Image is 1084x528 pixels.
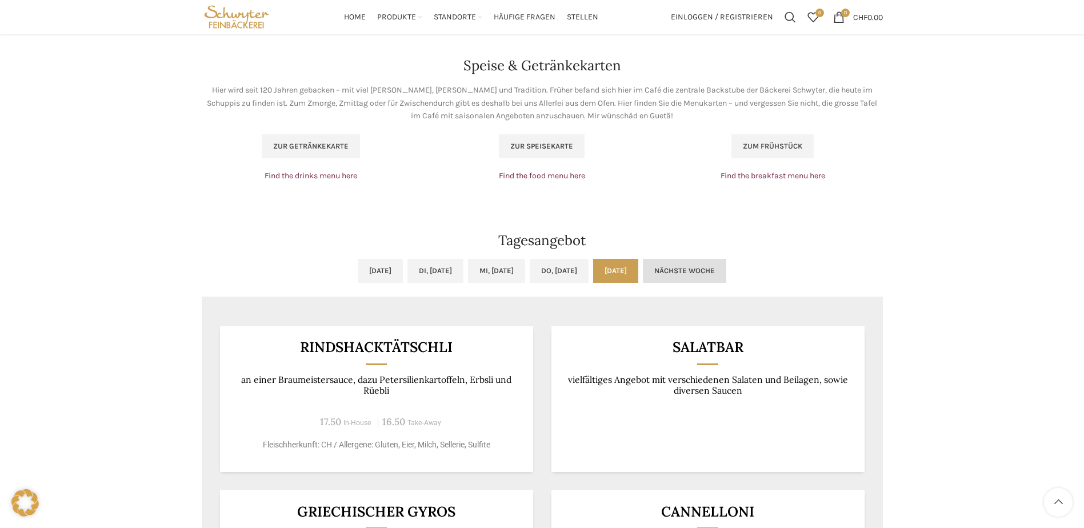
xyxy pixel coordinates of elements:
bdi: 0.00 [853,12,883,22]
a: Mi, [DATE] [468,259,525,283]
a: Zum Frühstück [731,134,814,158]
span: Stellen [567,12,598,23]
h3: Salatbar [565,340,850,354]
span: 16.50 [382,415,405,428]
a: 0 [802,6,825,29]
h3: Rindshacktätschli [234,340,519,354]
span: Produkte [377,12,416,23]
a: Do, [DATE] [530,259,589,283]
h3: Cannelloni [565,505,850,519]
h3: Griechischer Gyros [234,505,519,519]
a: Nächste Woche [643,259,726,283]
span: Häufige Fragen [494,12,555,23]
p: Hier wird seit 120 Jahren gebacken – mit viel [PERSON_NAME], [PERSON_NAME] und Tradition. Früher ... [202,84,883,122]
span: Einloggen / Registrieren [671,13,773,21]
a: Find the breakfast menu here [721,171,825,181]
span: Zum Frühstück [743,142,802,151]
span: Standorte [434,12,476,23]
span: Zur Speisekarte [510,142,573,151]
a: [DATE] [593,259,638,283]
span: Take-Away [407,419,441,427]
h2: Speise & Getränkekarten [202,59,883,73]
a: Suchen [779,6,802,29]
a: Site logo [202,11,272,21]
a: Häufige Fragen [494,6,555,29]
a: Find the drinks menu here [265,171,357,181]
a: Find the food menu here [499,171,585,181]
span: In-House [343,419,371,427]
div: Main navigation [277,6,665,29]
a: Produkte [377,6,422,29]
span: CHF [853,12,867,22]
h2: Tagesangebot [202,234,883,247]
a: Zur Speisekarte [499,134,585,158]
span: 17.50 [320,415,341,428]
a: Standorte [434,6,482,29]
a: Stellen [567,6,598,29]
span: Home [344,12,366,23]
span: 0 [815,9,824,17]
p: an einer Braumeistersauce, dazu Petersilienkartoffeln, Erbsli und Rüebli [234,374,519,397]
a: [DATE] [358,259,403,283]
a: Scroll to top button [1044,488,1073,517]
a: Einloggen / Registrieren [665,6,779,29]
span: 0 [841,9,850,17]
div: Meine Wunschliste [802,6,825,29]
a: Zur Getränkekarte [262,134,360,158]
p: vielfältiges Angebot mit verschiedenen Salaten und Beilagen, sowie diversen Saucen [565,374,850,397]
span: Zur Getränkekarte [273,142,349,151]
a: Di, [DATE] [407,259,463,283]
p: Fleischherkunft: CH / Allergene: Gluten, Eier, Milch, Sellerie, Sulfite [234,439,519,451]
a: Home [344,6,366,29]
a: 0 CHF0.00 [827,6,889,29]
